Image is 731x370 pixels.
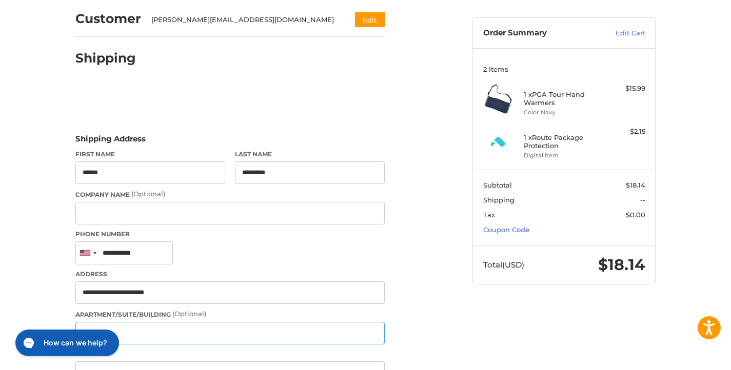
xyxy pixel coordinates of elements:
[75,75,385,130] iframe: To enrich screen reader interactions, please activate Accessibility in Grammarly extension settings
[75,133,146,150] legend: Shipping Address
[524,151,602,160] li: Digital Item
[75,270,385,279] label: Address
[483,260,524,270] span: Total (USD)
[151,15,335,25] div: [PERSON_NAME][EMAIL_ADDRESS][DOMAIN_NAME]
[483,196,515,204] span: Shipping
[524,133,602,150] h4: 1 x Route Package Protection
[626,181,645,189] span: $18.14
[483,65,645,73] h3: 2 Items
[605,127,645,137] div: $2.15
[75,50,136,66] h2: Shipping
[605,84,645,94] div: $15.99
[594,28,645,38] a: Edit Cart
[10,326,122,360] iframe: Gorgias live chat messenger
[75,230,385,239] label: Phone Number
[75,11,141,27] h2: Customer
[598,255,645,274] span: $18.14
[483,225,529,234] a: Coupon Code
[483,28,594,38] h3: Order Summary
[76,242,100,264] div: United States: +1
[75,189,385,199] label: Company Name
[75,350,385,359] label: City
[483,211,495,219] span: Tax
[75,150,225,159] label: First Name
[131,190,165,198] small: (Optional)
[235,150,385,159] label: Last Name
[355,12,385,27] button: Edit
[172,310,206,318] small: (Optional)
[626,211,645,219] span: $0.00
[483,181,512,189] span: Subtotal
[524,90,602,107] h4: 1 x PGA Tour Hand Warmers
[75,309,385,319] label: Apartment/Suite/Building
[640,196,645,204] span: --
[524,108,602,117] li: Color Navy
